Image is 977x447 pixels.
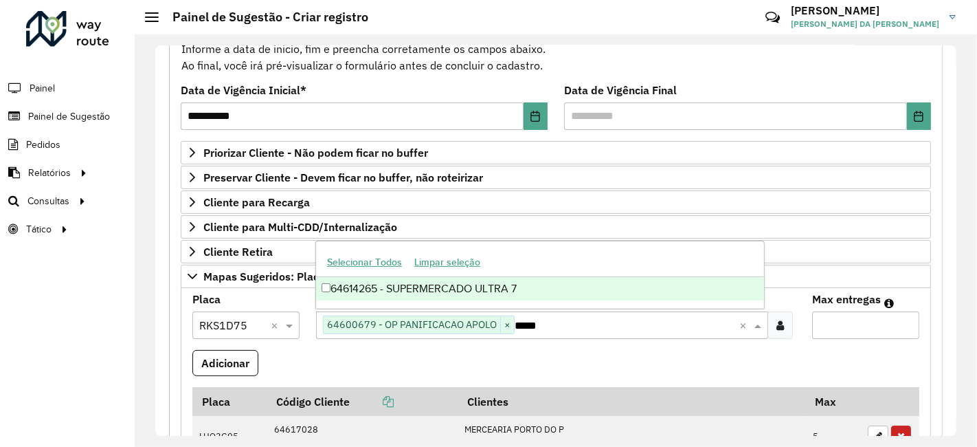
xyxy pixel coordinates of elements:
[28,109,110,124] span: Painel de Sugestão
[203,197,310,208] span: Cliente para Recarga
[758,3,787,32] a: Contato Rápido
[203,172,483,183] span: Preservar Cliente - Devem ficar no buffer, não roteirizar
[27,194,69,208] span: Consultas
[806,387,861,416] th: Max
[739,317,751,334] span: Clear all
[884,298,894,309] em: Máximo de clientes que serão colocados na mesma rota com os clientes informados
[181,166,931,189] a: Preservar Cliente - Devem ficar no buffer, não roteirizar
[812,291,881,307] label: Max entregas
[500,317,514,334] span: ×
[181,240,931,263] a: Cliente Retira
[791,4,939,17] h3: [PERSON_NAME]
[316,277,764,301] div: 64614265 - SUPERMERCADO ULTRA 7
[203,271,365,282] span: Mapas Sugeridos: Placa-Cliente
[203,246,273,257] span: Cliente Retira
[350,395,394,408] a: Copiar
[30,81,55,96] span: Painel
[26,138,60,152] span: Pedidos
[791,18,939,30] span: [PERSON_NAME] DA [PERSON_NAME]
[181,23,931,74] div: Informe a data de inicio, fim e preencha corretamente os campos abaixo. Ao final, você irá pré-vi...
[28,166,71,180] span: Relatórios
[524,102,548,130] button: Choose Date
[192,291,221,307] label: Placa
[267,387,458,416] th: Código Cliente
[408,252,486,273] button: Limpar seleção
[159,10,368,25] h2: Painel de Sugestão - Criar registro
[192,387,267,416] th: Placa
[26,222,52,237] span: Tático
[181,82,306,98] label: Data de Vigência Inicial
[458,387,806,416] th: Clientes
[203,221,397,232] span: Cliente para Multi-CDD/Internalização
[321,252,408,273] button: Selecionar Todos
[203,147,428,158] span: Priorizar Cliente - Não podem ficar no buffer
[324,316,500,333] span: 64600679 - OP PANIFICACAO APOLO
[907,102,931,130] button: Choose Date
[564,82,677,98] label: Data de Vigência Final
[181,215,931,239] a: Cliente para Multi-CDD/Internalização
[181,265,931,288] a: Mapas Sugeridos: Placa-Cliente
[181,190,931,214] a: Cliente para Recarga
[181,141,931,164] a: Priorizar Cliente - Não podem ficar no buffer
[192,350,258,376] button: Adicionar
[271,317,282,334] span: Clear all
[315,241,765,309] ng-dropdown-panel: Options list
